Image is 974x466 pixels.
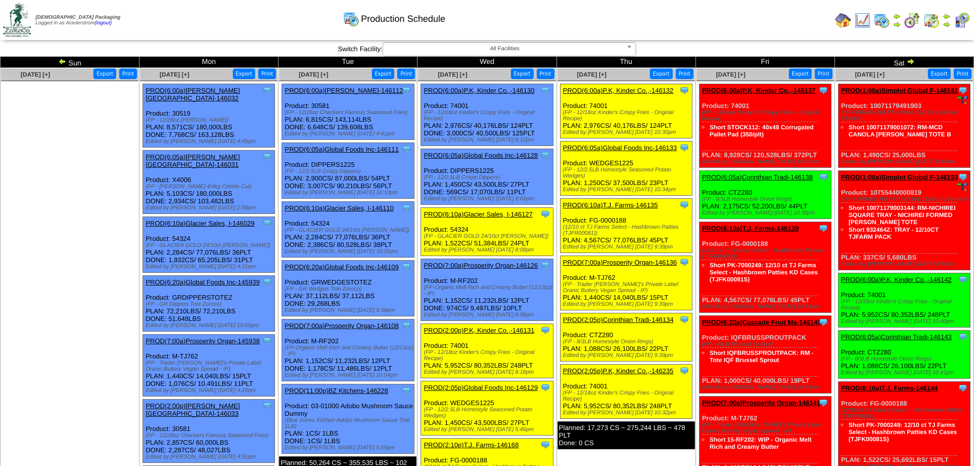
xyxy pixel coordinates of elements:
[146,153,240,168] a: PROD(6:05a)[PERSON_NAME][GEOGRAPHIC_DATA]-146031
[282,202,414,258] div: Product: 54324 PLAN: 2,284CS / 77,076LBS / 36PLT DONE: 2,386CS / 80,528LBS / 38PLT
[424,441,518,449] a: PROD(2:10p)T.J. Farms-146168
[143,335,275,397] div: Product: M-TJ762 PLAN: 1,440CS / 14,040LBS / 15PLT DONE: 1,076CS / 10,491LBS / 11PLT
[401,85,411,95] img: Tooltip
[943,12,951,20] img: arrowleft.gif
[874,12,890,28] img: calendarprod.gif
[699,171,831,219] div: Product: CTZ280 PLAN: 2,175CS / 52,200LBS / 44PLT
[849,421,957,443] a: Short PK-7000249: 12/10 ct TJ Farms Select - Hashbrown Patties KD Cases (TJFK00081S)
[855,71,885,78] a: [DATE] [+]
[556,57,695,68] td: Thu
[710,262,818,283] a: Short PK-7000249: 12/10 ct TJ Farms Select - Hashbrown Patties KD Cases (TJFK00081S)
[563,367,674,375] a: PROD(2:05p)P.K, Kinder Co.,-146235
[282,84,414,140] div: Product: 30581 PLAN: 6,815CS / 143,114LBS DONE: 6,648CS / 139,608LBS
[424,369,552,375] div: Edited by [PERSON_NAME] [DATE] 8:18pm
[702,247,831,260] div: (12/10 ct TJ Farms Select - Hashbrown Patties (TJFR00081))
[710,436,812,450] a: Short 15-RF202: WIP - Organic Melt Rich and Creamy Butter
[540,382,550,392] img: Tooltip
[146,301,274,307] div: (FP - GR Dippers Tote Zoroco)
[143,151,275,214] div: Product: X4006 PLAN: 5,103CS / 180,000LBS DONE: 2,934CS / 103,482LBS
[387,43,622,55] span: All Facilities
[361,14,445,24] span: Production Schedule
[421,381,553,436] div: Product: WEDGES1225 PLAN: 1,450CS / 43,500LBS / 27PLT
[146,433,274,439] div: (FP - 12/28oz Checkers Famous Seasoned Fries)
[537,68,554,79] button: Print
[716,71,745,78] a: [DATE] [+]
[146,138,274,145] div: Edited by [PERSON_NAME] [DATE] 4:49pm
[285,345,413,357] div: (FP-Organic Melt Rich and Creamy Butter (12/13oz) - IP)
[282,261,414,316] div: Product: GRWEDGESTOTEZ PLAN: 37,112LBS / 37,112LBS DONE: 29,268LBS
[702,318,821,326] a: PROD(6:20a)Cascade Fruit Ma-146140
[893,12,901,20] img: arrowleft.gif
[563,281,692,294] div: (FP - Trader [PERSON_NAME]'s Private Label Oranic Buttery Vegan Spread - IP)
[560,256,692,310] div: Product: M-TJ762 PLAN: 1,440CS / 14,040LBS / 15PLT
[146,322,274,329] div: Edited by [PERSON_NAME] [DATE] 10:05pm
[563,144,677,152] a: PROD(6:05a)Global Foods Inc-146133
[262,277,272,287] img: Tooltip
[233,68,256,79] button: Export
[424,247,552,253] div: Edited by [PERSON_NAME] [DATE] 8:08pm
[540,209,550,219] img: Tooltip
[421,84,553,146] div: Product: 74001 PLAN: 2,976CS / 40,176LBS / 124PLT DONE: 3,000CS / 40,500LBS / 125PLT
[679,142,689,153] img: Tooltip
[285,372,413,378] div: Edited by [PERSON_NAME] [DATE] 10:04pm
[401,262,411,272] img: Tooltip
[424,174,552,181] div: (FP - 12/2.5LB Crispy Dippers)
[438,71,467,78] a: [DATE] [+]
[563,187,692,193] div: Edited by [PERSON_NAME] [DATE] 10:34pm
[421,149,553,205] div: Product: DIPPERS1225 PLAN: 1,450CS / 43,500LBS / 27PLT DONE: 569CS / 17,070LBS / 11PLT
[285,110,413,116] div: (FP - 12/28oz Checkers Famous Seasoned Fries)
[421,259,553,321] div: Product: M-RF202 PLAN: 1,152CS / 11,232LBS / 12PLT DONE: 974CS / 9,497LBS / 10PLT
[954,12,970,28] img: calendarcustomer.gif
[907,57,915,65] img: arrowright.gif
[424,327,534,334] a: PROD(2:00p)P.K, Kinder Co.,-146131
[789,68,812,79] button: Export
[285,168,413,174] div: (FP - 12/2.5LB Crispy Dippers)
[285,204,394,212] a: PROD(6:10a)Glacier Sales, I-146110
[841,261,970,267] div: Edited by [PERSON_NAME] [DATE] 8:50pm
[285,445,413,451] div: Edited by [PERSON_NAME] [DATE] 5:55pm
[702,159,831,165] div: Edited by [PERSON_NAME] [DATE] 10:37pm
[285,387,388,395] a: PROD(11:00p)BZ Kitchens-146228
[958,274,968,284] img: Tooltip
[702,110,831,122] div: (FP - 12/18oz Kinder's Crispy Fries - Original Recipe)
[849,124,951,138] a: Short 10071179001072: RM-MCD CANOLA [PERSON_NAME] TOTE B
[841,276,952,283] a: PROD(6:00a)P.K, Kinder Co.,-146142
[893,20,901,28] img: arrowright.gif
[841,173,958,181] a: PROD(1:00a)Simplot Global F-146193
[146,205,274,211] div: Edited by [PERSON_NAME] [DATE] 2:58pm
[560,313,692,362] div: Product: CTZ280 PLAN: 1,088CS / 26,100LBS / 22PLT
[560,199,692,253] div: Product: FG-0000188 PLAN: 4,567CS / 77,076LBS / 45PLT
[958,95,968,105] img: ediSmall.gif
[3,3,31,37] img: zoroco-logo-small.webp
[424,152,538,159] a: PROD(6:05a)Global Foods Inc-146128
[146,87,240,102] a: PROD(6:00a)[PERSON_NAME][GEOGRAPHIC_DATA]-146032
[958,383,968,393] img: Tooltip
[695,57,834,68] td: Fri
[119,68,137,79] button: Print
[849,226,938,240] a: Short 932464Z: TRAY - 12/10CT TJFARM PACK
[702,341,831,347] div: (FP - 40LB Brussel Sprout)
[36,15,120,20] span: [DEMOGRAPHIC_DATA] Packaging
[146,402,240,417] a: PROD(2:00p)[PERSON_NAME][GEOGRAPHIC_DATA]-146033
[424,349,552,362] div: (FP - 12/18oz Kinder's Crispy Fries - Original Recipe)
[424,284,552,297] div: (FP-Organic Melt Rich and Creamy Butter (12/13oz) - IP)
[563,110,692,122] div: (FP - 12/18oz Kinder's Crispy Fries - Original Recipe)
[563,129,692,135] div: Edited by [PERSON_NAME] [DATE] 10:30pm
[702,210,831,216] div: Edited by [PERSON_NAME] [DATE] 10:38pm
[146,220,255,227] a: PROD(6:10a)Glacier Sales, I-146029
[262,401,272,411] img: Tooltip
[285,417,413,429] div: (Blue Zones Kitchen Adobo Mushroom Sauce Trial 1LB)
[401,320,411,331] img: Tooltip
[282,319,414,381] div: Product: M-RF202 PLAN: 1,152CS / 11,232LBS / 12PLT DONE: 1,178CS / 11,486LBS / 12PLT
[146,360,274,372] div: (FP - Trader [PERSON_NAME]'s Private Label Oranic Buttery Vegan Spread - IP)
[954,68,971,79] button: Print
[397,68,415,79] button: Print
[710,124,814,138] a: Short STOCK112: 40x48 Corrugated Pallet Pad (350/plt)
[958,172,968,182] img: Tooltip
[563,259,677,266] a: PROD(7:00a)Prosperity Organ-146136
[818,223,828,233] img: Tooltip
[560,365,692,419] div: Product: 74001 PLAN: 5,952CS / 80,352LBS / 248PLT
[262,85,272,95] img: Tooltip
[841,384,938,392] a: PROD(6:10a)T.J. Farms-146144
